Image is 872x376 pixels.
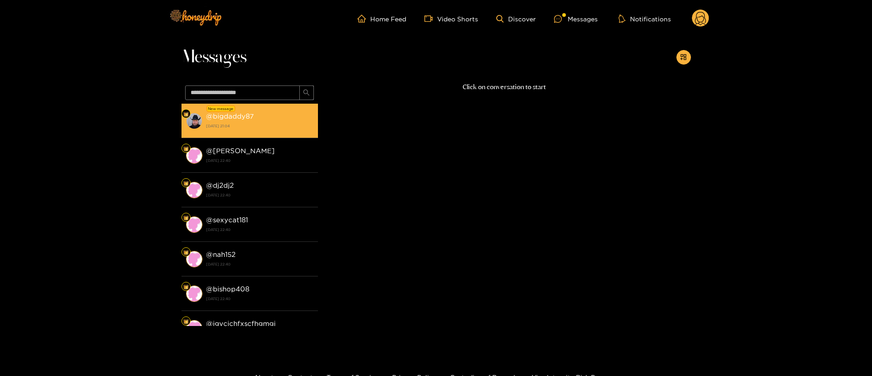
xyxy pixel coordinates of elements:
[206,112,254,120] strong: @ bigdaddy87
[424,15,437,23] span: video-camera
[206,181,234,189] strong: @ dj2dj2
[680,54,687,61] span: appstore-add
[186,182,202,198] img: conversation
[183,250,189,255] img: Fan Level
[299,85,314,100] button: search
[183,215,189,221] img: Fan Level
[186,286,202,302] img: conversation
[206,122,313,130] strong: [DATE] 21:04
[206,156,313,165] strong: [DATE] 22:40
[206,191,313,199] strong: [DATE] 22:40
[186,320,202,336] img: conversation
[206,285,249,293] strong: @ bishop408
[206,295,313,303] strong: [DATE] 22:40
[496,15,536,23] a: Discover
[554,14,598,24] div: Messages
[186,251,202,267] img: conversation
[206,147,275,155] strong: @ [PERSON_NAME]
[424,15,478,23] a: Video Shorts
[183,146,189,151] img: Fan Level
[358,15,406,23] a: Home Feed
[206,260,313,268] strong: [DATE] 22:40
[181,46,247,68] span: Messages
[318,82,691,92] p: Click on conversation to start
[616,14,674,23] button: Notifications
[303,89,310,97] span: search
[183,180,189,186] img: Fan Level
[186,147,202,164] img: conversation
[183,111,189,117] img: Fan Level
[206,251,236,258] strong: @ nah152
[358,15,370,23] span: home
[207,105,235,112] div: New message
[676,50,691,65] button: appstore-add
[183,319,189,324] img: Fan Level
[183,284,189,290] img: Fan Level
[206,216,248,224] strong: @ sexycat181
[186,216,202,233] img: conversation
[186,113,202,129] img: conversation
[206,320,276,327] strong: @ jgvcjchfxscfhgmgj
[206,226,313,234] strong: [DATE] 22:40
